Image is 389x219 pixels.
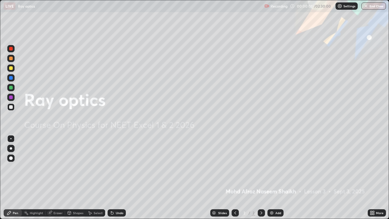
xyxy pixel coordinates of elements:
div: Highlight [30,211,43,214]
p: Ray optics [18,4,35,9]
img: class-settings-icons [337,4,342,9]
div: Select [94,211,103,214]
div: Shapes [73,211,83,214]
div: Eraser [53,211,63,214]
div: Slides [218,211,227,214]
button: End Class [361,2,386,10]
div: 2 [252,210,255,216]
img: end-class-cross [363,4,368,9]
div: Pen [13,211,18,214]
p: Recording [270,4,287,9]
p: LIVE [5,4,14,9]
div: Undo [116,211,123,214]
div: More [376,211,384,214]
div: 2 [241,211,247,215]
div: Add [275,211,281,214]
img: add-slide-button [269,210,274,215]
div: / [249,211,250,215]
img: recording.375f2c34.svg [264,4,269,9]
p: Settings [343,5,355,8]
